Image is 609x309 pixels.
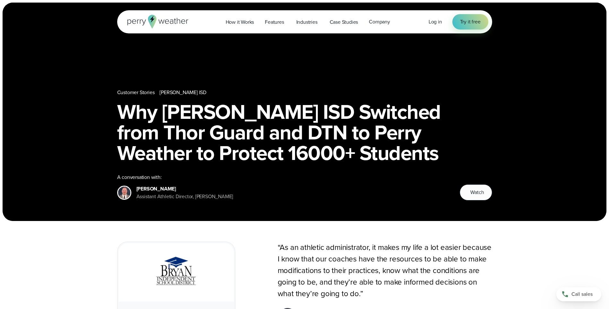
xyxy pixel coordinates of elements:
[556,287,601,301] a: Call sales
[220,15,260,29] a: How it Works
[429,18,442,25] span: Log in
[571,290,593,298] span: Call sales
[470,189,484,196] span: Watch
[429,18,442,26] a: Log in
[117,102,492,163] h1: Why [PERSON_NAME] ISD Switched from Thor Guard and DTN to Perry Weather to Protect 16000+ Students
[155,251,198,294] img: Bryan ISD Logo
[278,242,492,299] p: “As an athletic administrator, it makes my life a lot easier because I know that our coaches have...
[265,18,284,26] span: Features
[460,184,492,200] button: Watch
[296,18,318,26] span: Industries
[160,89,206,96] a: [PERSON_NAME] ISD
[452,14,488,30] a: Try it free
[330,18,358,26] span: Case Studies
[136,185,233,193] div: [PERSON_NAME]
[117,89,155,96] a: Customer Stories
[226,18,254,26] span: How it Works
[136,193,233,200] div: Assistant Athletic Director, [PERSON_NAME]
[117,89,492,96] nav: Breadcrumb
[117,173,450,181] div: A conversation with:
[369,18,390,26] span: Company
[324,15,364,29] a: Case Studies
[460,18,481,26] span: Try it free
[118,187,130,199] img: Josh Woodall Bryan ISD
